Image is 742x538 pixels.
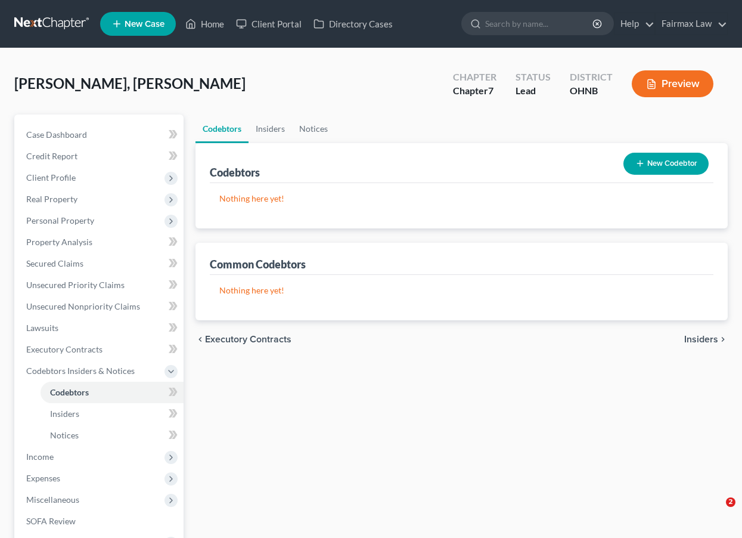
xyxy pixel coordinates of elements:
a: Insiders [41,403,184,425]
a: Directory Cases [308,13,399,35]
div: District [570,70,613,84]
span: [PERSON_NAME], [PERSON_NAME] [14,75,246,92]
a: Notices [41,425,184,446]
a: Secured Claims [17,253,184,274]
div: Chapter [453,70,496,84]
span: Executory Contracts [26,344,103,354]
input: Search by name... [485,13,594,35]
a: Codebtors [195,115,249,143]
span: Property Analysis [26,237,92,247]
button: chevron_left Executory Contracts [195,335,291,344]
a: Notices [292,115,335,143]
span: Credit Report [26,151,77,161]
span: Income [26,452,54,462]
span: Codebtors Insiders & Notices [26,366,135,376]
span: Real Property [26,194,77,204]
i: chevron_right [718,335,728,344]
a: Credit Report [17,146,184,167]
span: 7 [488,85,493,96]
a: Fairmax Law [656,13,727,35]
span: Insiders [50,409,79,419]
a: Executory Contracts [17,339,184,360]
a: Case Dashboard [17,124,184,146]
span: Unsecured Nonpriority Claims [26,301,140,311]
div: Codebtors [210,165,260,180]
a: SOFA Review [17,511,184,532]
span: Lawsuits [26,323,58,333]
p: Nothing here yet! [219,285,704,296]
button: Insiders chevron_right [684,335,728,344]
iframe: Intercom live chat [701,497,730,526]
button: New Codebtor [623,153,709,175]
a: Insiders [249,115,292,143]
p: Nothing here yet! [219,193,704,205]
span: 2 [726,497,735,507]
span: Client Profile [26,172,76,183]
span: Notices [50,430,79,440]
span: SOFA Review [26,516,76,526]
span: Secured Claims [26,258,83,268]
a: Codebtors [41,382,184,403]
a: Lawsuits [17,317,184,339]
a: Help [614,13,654,35]
span: Codebtors [50,387,89,397]
div: Chapter [453,84,496,98]
span: Miscellaneous [26,494,79,505]
div: Status [516,70,551,84]
span: Unsecured Priority Claims [26,280,125,290]
i: chevron_left [195,335,205,344]
span: Executory Contracts [205,335,291,344]
a: Unsecured Priority Claims [17,274,184,296]
a: Property Analysis [17,231,184,253]
a: Client Portal [230,13,308,35]
div: Common Codebtors [210,257,306,271]
span: New Case [125,20,164,29]
a: Home [179,13,230,35]
button: Preview [632,70,713,97]
div: OHNB [570,84,613,98]
span: Personal Property [26,215,94,225]
span: Expenses [26,473,60,483]
div: Lead [516,84,551,98]
a: Unsecured Nonpriority Claims [17,296,184,317]
span: Insiders [684,335,718,344]
span: Case Dashboard [26,129,87,140]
